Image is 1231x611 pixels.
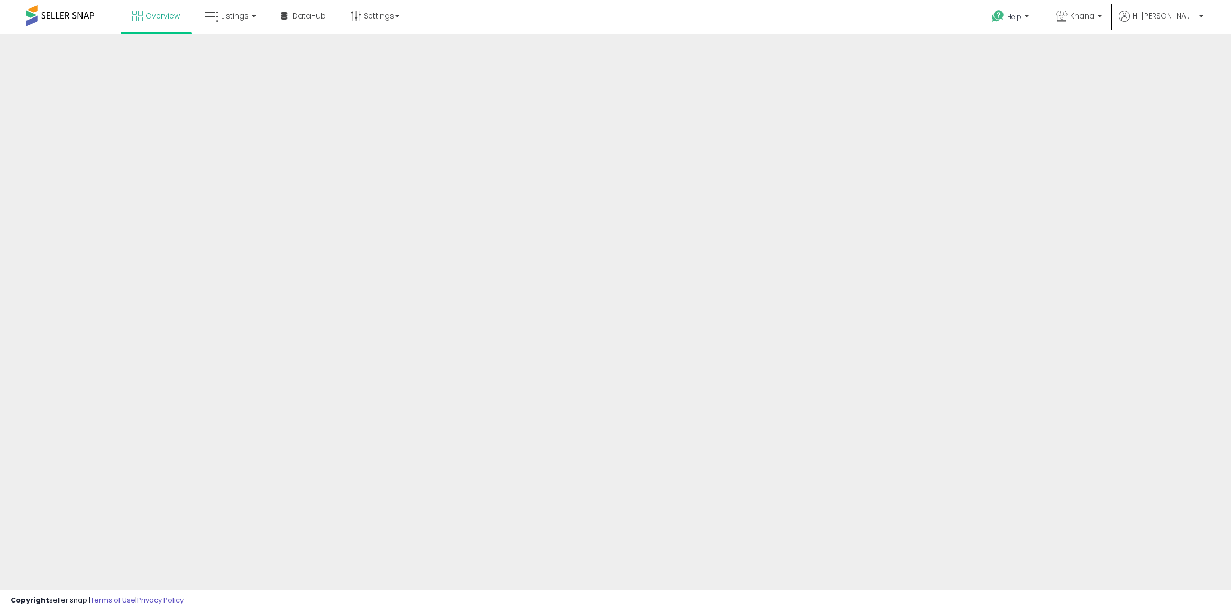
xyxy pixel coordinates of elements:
[991,10,1005,23] i: Get Help
[1133,11,1196,21] span: Hi [PERSON_NAME]
[293,11,326,21] span: DataHub
[1070,11,1095,21] span: Khana
[983,2,1039,34] a: Help
[1119,11,1203,34] a: Hi [PERSON_NAME]
[1007,12,1022,21] span: Help
[145,11,180,21] span: Overview
[221,11,249,21] span: Listings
